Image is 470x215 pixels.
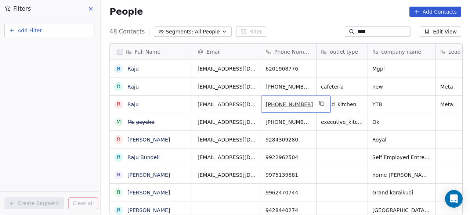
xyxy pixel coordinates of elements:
[265,83,312,90] span: [PHONE_NUMBER]
[321,118,363,126] span: executive_kitchens
[198,65,256,72] span: [EMAIL_ADDRESS][DOMAIN_NAME]
[109,6,143,17] span: People
[265,207,312,214] span: 9428440274
[127,190,170,196] a: [PERSON_NAME]
[198,83,256,90] span: [EMAIL_ADDRESS][DOMAIN_NAME]
[127,172,170,178] a: [PERSON_NAME]
[110,44,193,60] div: Full Name
[317,44,368,60] div: outlet type
[265,171,312,179] span: 9975139681
[127,137,170,143] a: [PERSON_NAME]
[372,171,431,179] span: home [PERSON_NAME]
[198,101,256,108] span: [EMAIL_ADDRESS][DOMAIN_NAME]
[266,101,313,108] span: [PHONE_NUMBER]
[117,153,120,161] div: R
[372,101,431,108] span: YTB
[198,136,256,143] span: [EMAIL_ADDRESS][DOMAIN_NAME]
[321,101,363,108] span: cloud_kitchen
[117,206,120,214] div: R
[381,48,421,55] span: company name
[206,48,221,55] span: Email
[420,26,461,37] button: Edit View
[198,154,256,161] span: [EMAIL_ADDRESS][DOMAIN_NAME]
[166,28,193,36] span: Segments:
[116,118,121,126] div: M
[117,100,120,108] div: R
[117,65,120,73] div: R
[321,83,363,90] span: cafeteria
[274,48,312,55] span: Phone Number
[368,44,435,60] div: company name
[135,48,160,55] span: Full Name
[265,189,312,196] span: 9962470744
[265,154,312,161] span: 9922962504
[330,48,358,55] span: outlet type
[372,65,431,72] span: Mgpl
[236,26,267,37] button: Filter
[372,189,431,196] span: Grand karaikudi
[198,118,256,126] span: [EMAIL_ADDRESS][DOMAIN_NAME]
[372,136,431,143] span: Royal
[409,7,461,17] button: Add Contacts
[127,119,154,125] a: M̶s̶ p̶s̶y̶c̶h̶o̶
[372,118,431,126] span: Ok
[265,65,312,72] span: 6201908776
[127,154,160,160] a: Raju Bundeli
[372,154,431,161] span: Self Employed Entreprenur
[117,171,120,179] div: R
[372,207,431,214] span: [GEOGRAPHIC_DATA] - @ Gir
[261,44,316,60] div: Phone Number
[127,66,139,72] a: Raju
[127,84,139,90] a: Raju
[117,189,121,196] div: B
[265,118,312,126] span: [PHONE_NUMBER]
[127,101,139,107] a: Raju
[198,171,256,179] span: [EMAIL_ADDRESS][DOMAIN_NAME]
[195,28,220,36] span: All People
[265,136,312,143] span: 9284309280
[117,83,120,90] div: R
[193,44,261,60] div: Email
[445,190,463,208] div: Open Intercom Messenger
[109,27,145,36] span: 48 Contacts
[372,83,431,90] span: new
[117,136,120,143] div: r
[127,207,170,213] a: [PERSON_NAME]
